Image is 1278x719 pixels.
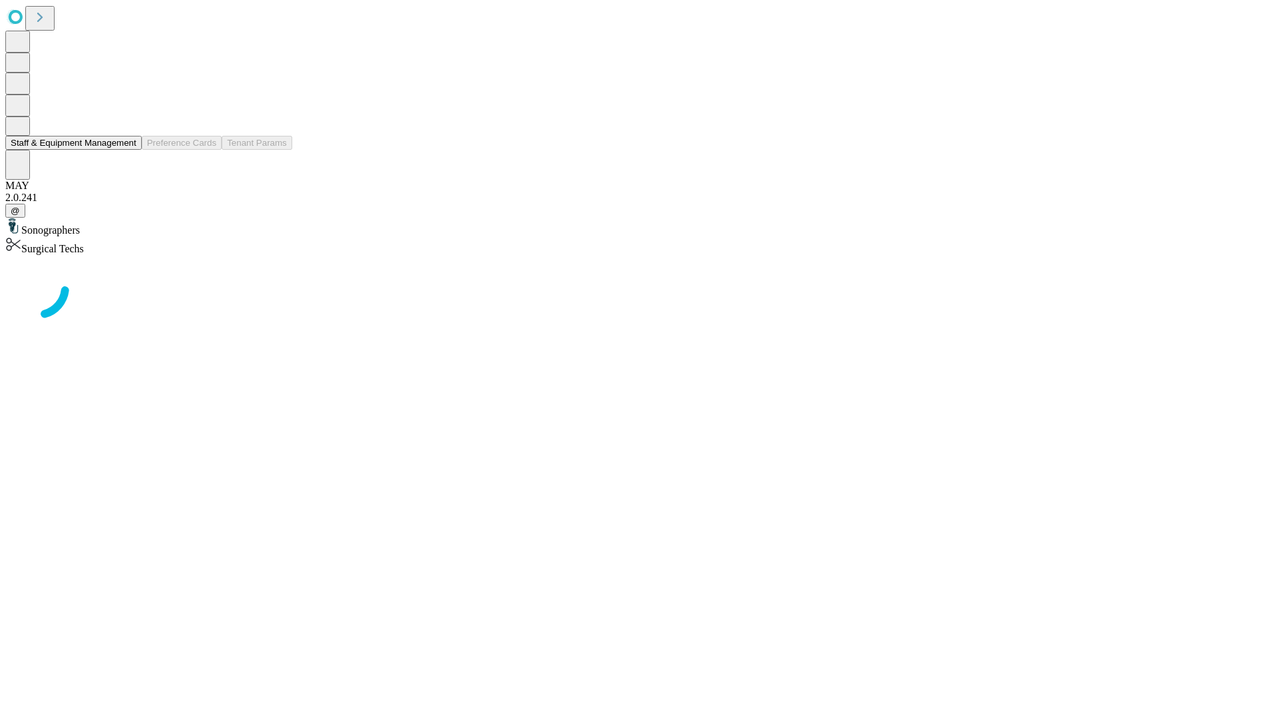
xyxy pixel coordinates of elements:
[142,136,222,150] button: Preference Cards
[5,136,142,150] button: Staff & Equipment Management
[5,204,25,218] button: @
[5,236,1273,255] div: Surgical Techs
[5,180,1273,192] div: MAY
[5,218,1273,236] div: Sonographers
[11,206,20,216] span: @
[5,192,1273,204] div: 2.0.241
[222,136,292,150] button: Tenant Params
